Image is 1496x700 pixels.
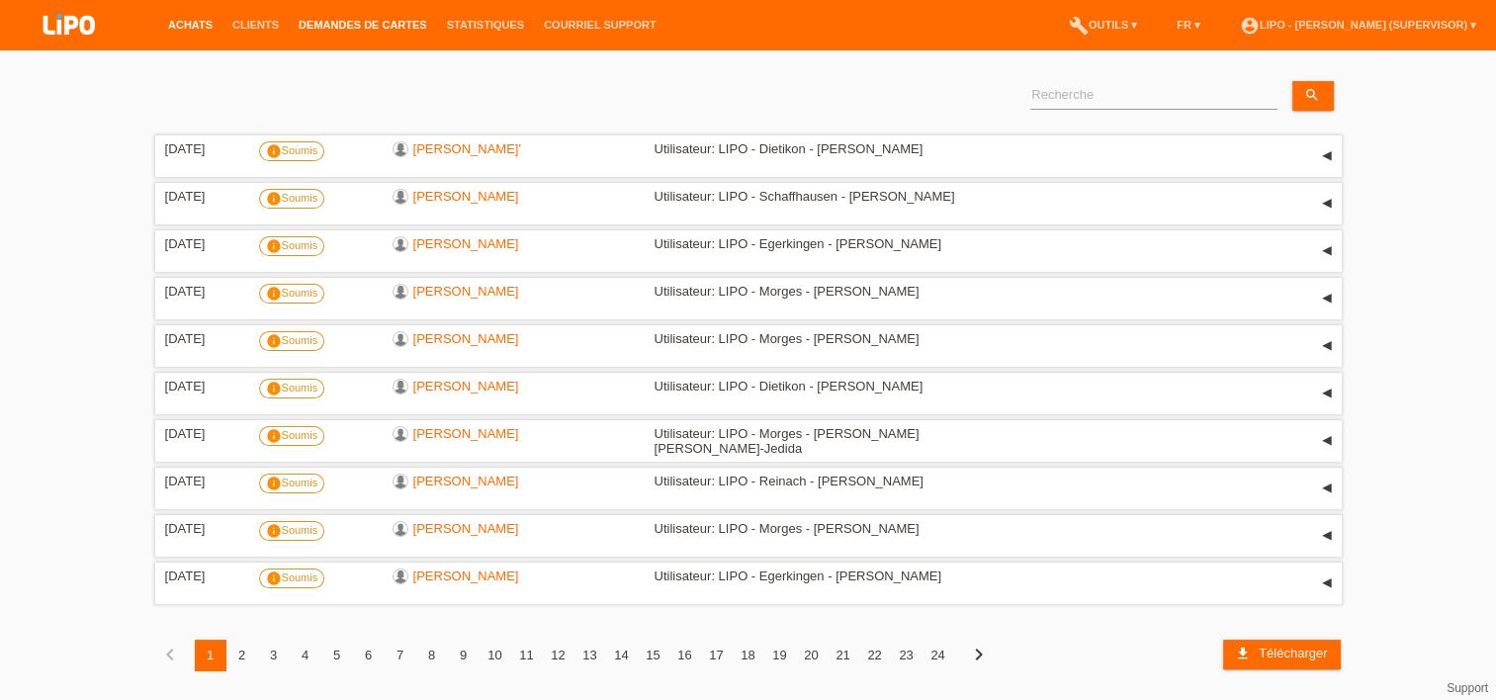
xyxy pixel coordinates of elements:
a: [PERSON_NAME] [413,521,519,536]
div: Utilisateur: LIPO - Schaffhausen - [PERSON_NAME] [655,189,1001,204]
a: [PERSON_NAME] [413,284,519,299]
i: info [266,191,282,207]
div: 9 [448,640,480,671]
i: download [1235,646,1251,661]
i: chevron_right [967,643,991,666]
div: 6 [353,640,385,671]
label: Soumis [259,474,325,493]
a: account_circleLIPO - [PERSON_NAME] (Supervisor) ▾ [1230,19,1486,31]
div: [DATE] [165,331,244,346]
div: [DATE] [165,379,244,394]
a: [PERSON_NAME] [413,569,519,583]
div: étendre/coller [1312,236,1342,266]
div: [DATE] [165,474,244,488]
div: Utilisateur: LIPO - Dietikon - [PERSON_NAME] [655,141,1001,156]
a: search [1292,81,1334,111]
div: [DATE] [165,521,244,536]
div: 18 [733,640,764,671]
div: 10 [480,640,511,671]
div: [DATE] [165,141,244,156]
div: 7 [385,640,416,671]
label: Soumis [259,236,325,256]
i: info [266,333,282,349]
i: info [266,476,282,491]
div: 11 [511,640,543,671]
div: [DATE] [165,284,244,299]
label: Soumis [259,569,325,588]
div: 22 [859,640,891,671]
div: 17 [701,640,733,671]
div: 1 [195,640,226,671]
div: 5 [321,640,353,671]
a: [PERSON_NAME] [413,426,519,441]
a: download Télécharger [1223,640,1342,669]
div: Utilisateur: LIPO - Morges - [PERSON_NAME] [655,284,1001,299]
a: Clients [222,19,289,31]
div: 24 [923,640,954,671]
div: étendre/coller [1312,379,1342,408]
i: info [266,143,282,159]
a: Demandes de cartes [289,19,437,31]
i: build [1069,16,1089,36]
div: étendre/coller [1312,569,1342,598]
i: search [1304,87,1320,103]
div: étendre/coller [1312,284,1342,313]
div: [DATE] [165,569,244,583]
div: 2 [226,640,258,671]
i: info [266,238,282,254]
div: Utilisateur: LIPO - Egerkingen - [PERSON_NAME] [655,236,1001,251]
label: Soumis [259,141,325,161]
i: info [266,570,282,586]
a: buildOutils ▾ [1059,19,1147,31]
div: 13 [574,640,606,671]
div: 23 [891,640,923,671]
div: Utilisateur: LIPO - Reinach - [PERSON_NAME] [655,474,1001,488]
label: Soumis [259,189,325,209]
label: Soumis [259,284,325,304]
div: Utilisateur: LIPO - Egerkingen - [PERSON_NAME] [655,569,1001,583]
a: [PERSON_NAME]' [413,141,521,156]
a: Achats [158,19,222,31]
div: 21 [828,640,859,671]
label: Soumis [259,379,325,398]
div: Utilisateur: LIPO - Dietikon - [PERSON_NAME] [655,379,1001,394]
i: account_circle [1240,16,1260,36]
div: 14 [606,640,638,671]
div: étendre/coller [1312,521,1342,551]
div: 19 [764,640,796,671]
a: [PERSON_NAME] [413,474,519,488]
div: 8 [416,640,448,671]
a: LIPO pay [20,41,119,55]
a: [PERSON_NAME] [413,236,519,251]
div: étendre/coller [1312,141,1342,171]
div: 3 [258,640,290,671]
i: info [266,523,282,539]
a: [PERSON_NAME] [413,379,519,394]
div: 20 [796,640,828,671]
i: info [266,286,282,302]
a: FR ▾ [1167,19,1210,31]
i: chevron_left [158,643,182,666]
div: Utilisateur: LIPO - Morges - [PERSON_NAME] [655,521,1001,536]
a: [PERSON_NAME] [413,189,519,204]
a: [PERSON_NAME] [413,331,519,346]
div: 15 [638,640,669,671]
div: étendre/coller [1312,426,1342,456]
div: [DATE] [165,236,244,251]
label: Soumis [259,331,325,351]
a: Courriel Support [534,19,665,31]
div: 4 [290,640,321,671]
label: Soumis [259,426,325,446]
i: info [266,381,282,396]
div: [DATE] [165,189,244,204]
div: Utilisateur: LIPO - Morges - [PERSON_NAME] [PERSON_NAME]-Jedida [655,426,1001,456]
a: Support [1447,681,1488,695]
div: étendre/coller [1312,331,1342,361]
label: Soumis [259,521,325,541]
div: [DATE] [165,426,244,441]
span: Télécharger [1259,646,1327,660]
div: 12 [543,640,574,671]
i: info [266,428,282,444]
div: Utilisateur: LIPO - Morges - [PERSON_NAME] [655,331,1001,346]
div: étendre/coller [1312,189,1342,219]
